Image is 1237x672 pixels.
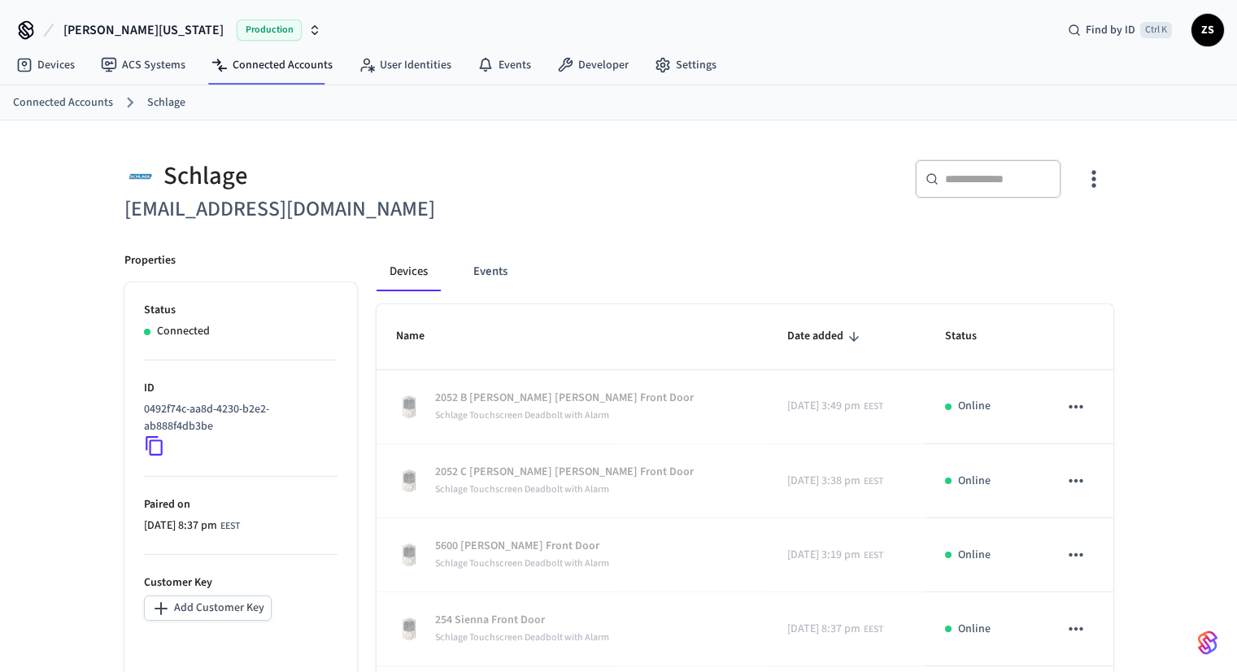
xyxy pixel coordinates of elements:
img: Schlage Sense Smart Deadbolt with Camelot Trim, Front [396,616,422,642]
a: Devices [3,50,88,80]
p: 2052 C [PERSON_NAME] [PERSON_NAME] Front Door [435,464,694,481]
p: Online [958,547,991,564]
img: SeamLogoGradient.69752ec5.svg [1198,630,1217,656]
p: Status [144,302,338,319]
p: Connected [157,323,210,340]
h6: [EMAIL_ADDRESS][DOMAIN_NAME] [124,193,609,226]
div: Europe/Bucharest [787,621,883,638]
span: [DATE] 3:19 pm [787,547,860,564]
div: Schlage [124,159,609,193]
a: Schlage [147,94,185,111]
span: [DATE] 8:37 pm [144,517,217,535]
span: EEST [864,548,883,563]
span: Schlage Touchscreen Deadbolt with Alarm [435,482,609,496]
span: Production [237,20,302,41]
span: Name [396,324,446,349]
a: User Identities [346,50,464,80]
a: Settings [642,50,730,80]
span: [DATE] 3:38 pm [787,473,860,490]
p: Online [958,621,991,638]
span: Schlage Touchscreen Deadbolt with Alarm [435,408,609,422]
span: Schlage Touchscreen Deadbolt with Alarm [435,631,609,644]
span: Ctrl K [1140,22,1172,38]
span: [DATE] 3:49 pm [787,398,860,415]
p: Online [958,398,991,415]
img: Schlage Logo, Square [124,159,157,193]
div: Europe/Bucharest [787,398,883,415]
div: connected account tabs [377,252,1113,291]
span: Status [945,324,998,349]
button: Devices [377,252,441,291]
span: Date added [787,324,865,349]
p: Customer Key [144,574,338,591]
p: Properties [124,252,176,269]
p: 0492f74c-aa8d-4230-b2e2-ab888f4db3be [144,401,331,435]
span: Schlage Touchscreen Deadbolt with Alarm [435,556,609,570]
span: EEST [864,622,883,637]
div: Europe/Bucharest [787,473,883,490]
p: Paired on [144,496,338,513]
p: ID [144,380,338,397]
div: Find by IDCtrl K [1055,15,1185,45]
span: [PERSON_NAME][US_STATE] [63,20,224,40]
div: Europe/Bucharest [144,517,240,535]
a: Connected Accounts [198,50,346,80]
a: Events [464,50,544,80]
span: EEST [220,519,240,534]
img: Schlage Sense Smart Deadbolt with Camelot Trim, Front [396,468,422,494]
button: Events [460,252,520,291]
span: [DATE] 8:37 pm [787,621,860,638]
p: Online [958,473,991,490]
button: Add Customer Key [144,596,272,621]
a: ACS Systems [88,50,198,80]
span: Find by ID [1086,22,1135,38]
div: Europe/Bucharest [787,547,883,564]
button: ZS [1191,14,1224,46]
span: EEST [864,399,883,414]
img: Schlage Sense Smart Deadbolt with Camelot Trim, Front [396,542,422,568]
a: Connected Accounts [13,94,113,111]
p: 5600 [PERSON_NAME] Front Door [435,538,609,555]
p: 254 Sienna Front Door [435,612,609,629]
img: Schlage Sense Smart Deadbolt with Camelot Trim, Front [396,394,422,420]
a: Developer [544,50,642,80]
span: ZS [1193,15,1222,45]
p: 2052 B [PERSON_NAME] [PERSON_NAME] Front Door [435,390,694,407]
span: EEST [864,474,883,489]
